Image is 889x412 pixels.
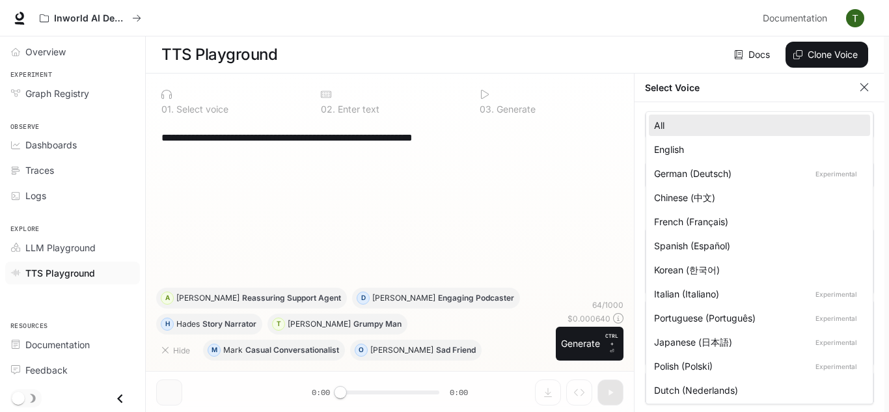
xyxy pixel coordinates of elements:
p: Experimental [813,361,860,372]
div: Dutch (Nederlands) [654,383,860,397]
div: All [654,118,860,132]
p: Experimental [813,312,860,324]
p: Experimental [813,168,860,180]
div: French (Français) [654,215,860,228]
div: Chinese (中文) [654,191,860,204]
p: Experimental [813,336,860,348]
p: Experimental [813,288,860,300]
div: Italian (Italiano) [654,287,860,301]
div: Spanish (Español) [654,239,860,253]
div: German (Deutsch) [654,167,860,180]
div: Korean (한국어) [654,263,860,277]
div: Portuguese (Português) [654,311,860,325]
div: Polish (Polski) [654,359,860,373]
div: English [654,143,860,156]
div: Japanese (日本語) [654,335,860,349]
